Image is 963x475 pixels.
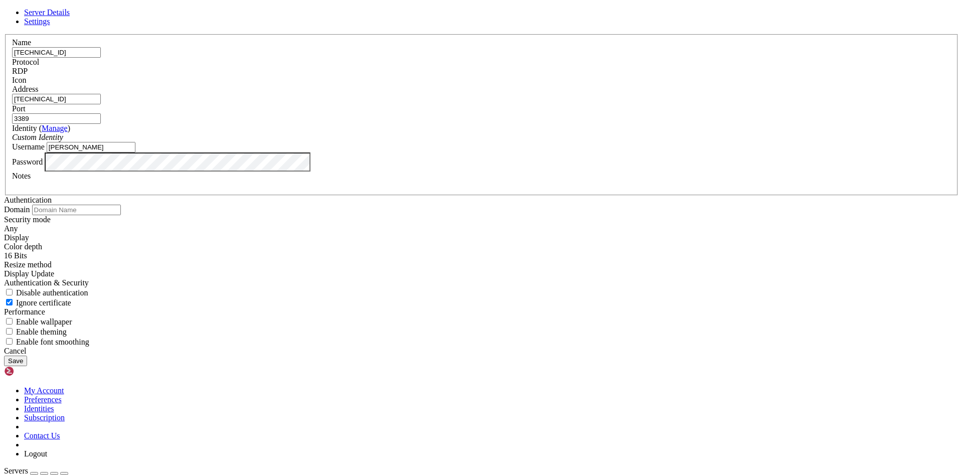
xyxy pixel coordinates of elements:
[16,338,89,346] span: Enable font smoothing
[4,196,52,204] label: Authentication
[4,269,959,278] div: Display Update
[24,413,65,422] a: Subscription
[16,328,67,336] span: Enable theming
[6,299,13,305] input: Ignore certificate
[4,224,959,233] div: Any
[4,251,27,260] span: 16 Bits
[4,288,88,297] label: If set to true, authentication will be disabled. Note that this refers to authentication that tak...
[4,251,959,260] div: 16 Bits
[24,404,54,413] a: Identities
[6,318,13,325] input: Enable wallpaper
[12,58,39,66] label: Protocol
[4,278,89,287] label: Authentication & Security
[12,113,101,124] input: Port Number
[12,38,31,47] label: Name
[24,8,70,17] a: Server Details
[12,133,951,142] div: Custom Identity
[12,124,70,132] label: Identity
[12,67,951,76] div: RDP
[4,307,45,316] label: Performance
[24,431,60,440] a: Contact Us
[6,338,13,345] input: Enable font smoothing
[16,298,71,307] span: Ignore certificate
[4,269,54,278] span: Display Update
[4,318,72,326] label: If set to true, enables rendering of the desktop wallpaper. By default, wallpaper will be disable...
[47,142,135,152] input: Login Username
[12,104,26,113] label: Port
[12,133,63,141] i: Custom Identity
[12,172,31,180] label: Notes
[4,298,71,307] label: If set to true, the certificate returned by the server will be ignored, even if that certificate ...
[24,17,50,26] a: Settings
[4,242,42,251] label: The color depth to request, in bits-per-pixel.
[12,157,43,166] label: Password
[12,142,45,151] label: Username
[4,233,29,242] label: Display
[12,94,101,104] input: Host Name or IP
[4,356,27,366] button: Save
[6,289,13,295] input: Disable authentication
[4,224,18,233] span: Any
[4,347,959,356] div: Cancel
[4,338,89,346] label: If set to true, text will be rendered with smooth edges. Text over RDP is rendered with rough edg...
[12,76,26,84] label: Icon
[16,318,72,326] span: Enable wallpaper
[12,67,28,75] span: RDP
[12,47,101,58] input: Server Name
[4,260,52,269] label: Display Update channel added with RDP 8.1 to signal the server when the client display size has c...
[4,328,67,336] label: If set to true, enables use of theming of windows and controls.
[4,205,30,214] label: Domain
[42,124,68,132] a: Manage
[6,328,13,335] input: Enable theming
[24,395,62,404] a: Preferences
[32,205,121,215] input: Domain Name
[39,124,70,132] span: ( )
[16,288,88,297] span: Disable authentication
[4,466,68,475] a: Servers
[24,386,64,395] a: My Account
[4,466,28,475] span: Servers
[4,366,62,376] img: Shellngn
[4,215,51,224] label: Security mode
[24,449,47,458] a: Logout
[12,85,38,93] label: Address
